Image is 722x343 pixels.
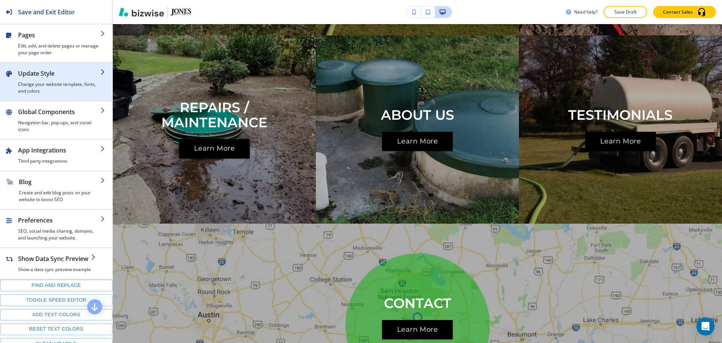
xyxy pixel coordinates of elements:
h2: Global Components [18,107,100,116]
h4: Show a data sync preview example [18,266,91,273]
h2: Show Data Sync Preview [18,254,91,263]
h2: Pages [18,30,100,40]
h2: Update Style [18,69,100,78]
img: Bizwise Logo [119,8,164,17]
h2: Save and Exit Editor [18,8,75,17]
h3: CONTACT [384,296,451,311]
h4: Edit, add, and delete pages or manage your page order [18,43,100,56]
p: Save Draft [613,9,637,15]
h2: Blog [19,177,100,186]
h4: Third party integrations [18,158,100,165]
h2: App Integrations [18,146,100,155]
button: Contact Sales [653,6,716,18]
h3: Need help? [574,9,598,15]
p: Contact Sales [663,9,693,15]
h4: SEO, social media sharing, domains, and launching your website. [18,228,100,241]
button: Learn More [382,320,453,340]
h2: Preferences [18,216,100,225]
button: Save Draft [604,6,647,18]
div: Open Intercom Messenger [696,317,714,335]
h3: ABOUT US [381,108,454,123]
button: Learn More [179,139,250,159]
h4: Change your website template, fonts, and colors [18,81,100,95]
button: Learn More [585,132,656,151]
h3: REPAIRS / MAINTENANCE [137,100,292,130]
img: Your Logo [171,9,191,15]
h4: Create and edit blog posts on your website to boost SEO [19,189,100,203]
button: Learn More [382,132,453,151]
h3: TESTIMONIALS [568,108,673,123]
h4: Navigation bar, pop-ups, and social icons [18,119,100,133]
